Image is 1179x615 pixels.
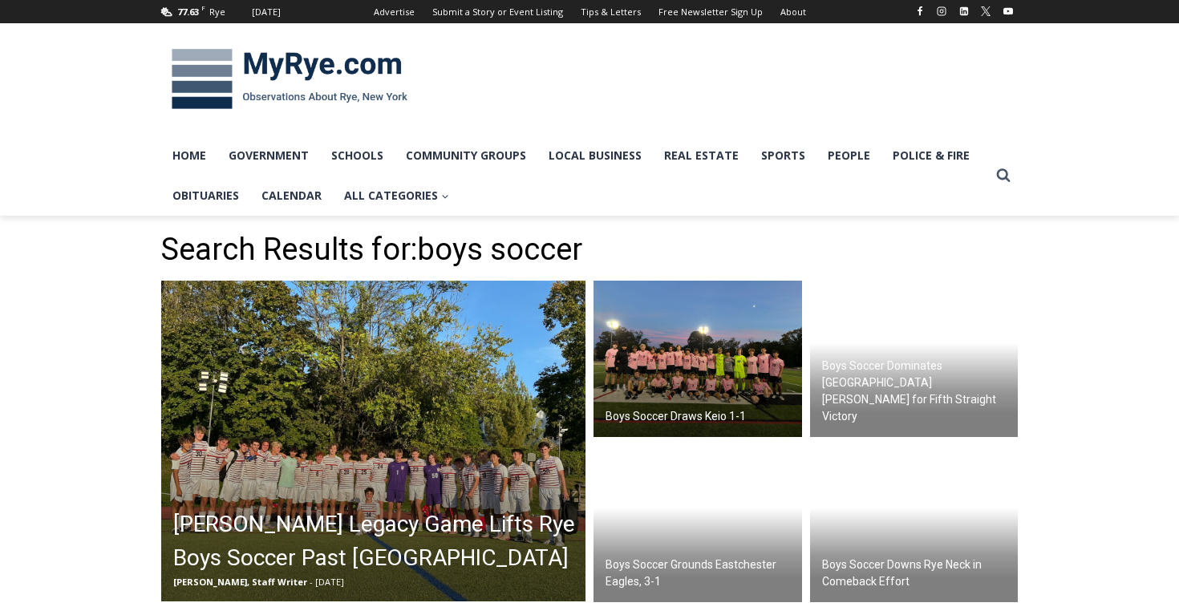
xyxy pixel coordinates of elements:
[161,281,585,601] img: (PHOTO: The Rye Boys Soccer team from October 4, 2025, against Pleasantville. Credit: Daniela Arr...
[161,281,585,601] a: [PERSON_NAME] Legacy Game Lifts Rye Boys Soccer Past [GEOGRAPHIC_DATA] [PERSON_NAME], Staff Write...
[395,136,537,176] a: Community Groups
[932,2,951,21] a: Instagram
[594,281,802,438] img: (PHOTO: The Rye Boys Soccer team from their match agains Keio Academy on September 30, 2025. Cred...
[161,232,1018,269] h1: Search Results for:
[161,176,250,216] a: Obituaries
[976,2,995,21] a: X
[173,508,581,575] h2: [PERSON_NAME] Legacy Game Lifts Rye Boys Soccer Past [GEOGRAPHIC_DATA]
[910,2,930,21] a: Facebook
[344,187,449,204] span: All Categories
[161,38,418,121] img: MyRye.com
[810,281,1019,438] a: Boys Soccer Dominates [GEOGRAPHIC_DATA][PERSON_NAME] for Fifth Straight Victory
[822,358,1015,425] h2: Boys Soccer Dominates [GEOGRAPHIC_DATA][PERSON_NAME] for Fifth Straight Victory
[250,176,333,216] a: Calendar
[810,445,1019,602] img: (PHOTO: The 2025 Rye Boys Soccer team. Credit: Daniel Arredondo.)
[161,136,217,176] a: Home
[999,2,1018,21] a: YouTube
[594,445,802,602] a: Boys Soccer Grounds Eastchester Eagles, 3-1
[816,136,881,176] a: People
[954,2,974,21] a: Linkedin
[201,3,205,12] span: F
[881,136,981,176] a: Police & Fire
[315,576,344,588] span: [DATE]
[606,556,798,590] h2: Boys Soccer Grounds Eastchester Eagles, 3-1
[310,576,313,588] span: -
[653,136,750,176] a: Real Estate
[173,576,307,588] span: [PERSON_NAME], Staff Writer
[333,176,460,216] a: All Categories
[209,5,225,19] div: Rye
[594,281,802,438] a: Boys Soccer Draws Keio 1-1
[750,136,816,176] a: Sports
[810,445,1019,602] a: Boys Soccer Downs Rye Neck in Comeback Effort
[177,6,199,18] span: 77.63
[606,408,746,425] h2: Boys Soccer Draws Keio 1-1
[217,136,320,176] a: Government
[537,136,653,176] a: Local Business
[810,281,1019,438] img: (PHOTO: The Rye Boys Soccer team from September 27, 2025. Credit: Daniela Arredondo.)
[989,161,1018,190] button: View Search Form
[320,136,395,176] a: Schools
[417,232,582,267] span: boys soccer
[594,445,802,602] img: (PHOTO: Rye Boys Soccer's Shun Nagata (#17) goes for a header in his team's 3-1 win over Eastches...
[161,136,989,216] nav: Primary Navigation
[822,556,1015,590] h2: Boys Soccer Downs Rye Neck in Comeback Effort
[252,5,281,19] div: [DATE]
